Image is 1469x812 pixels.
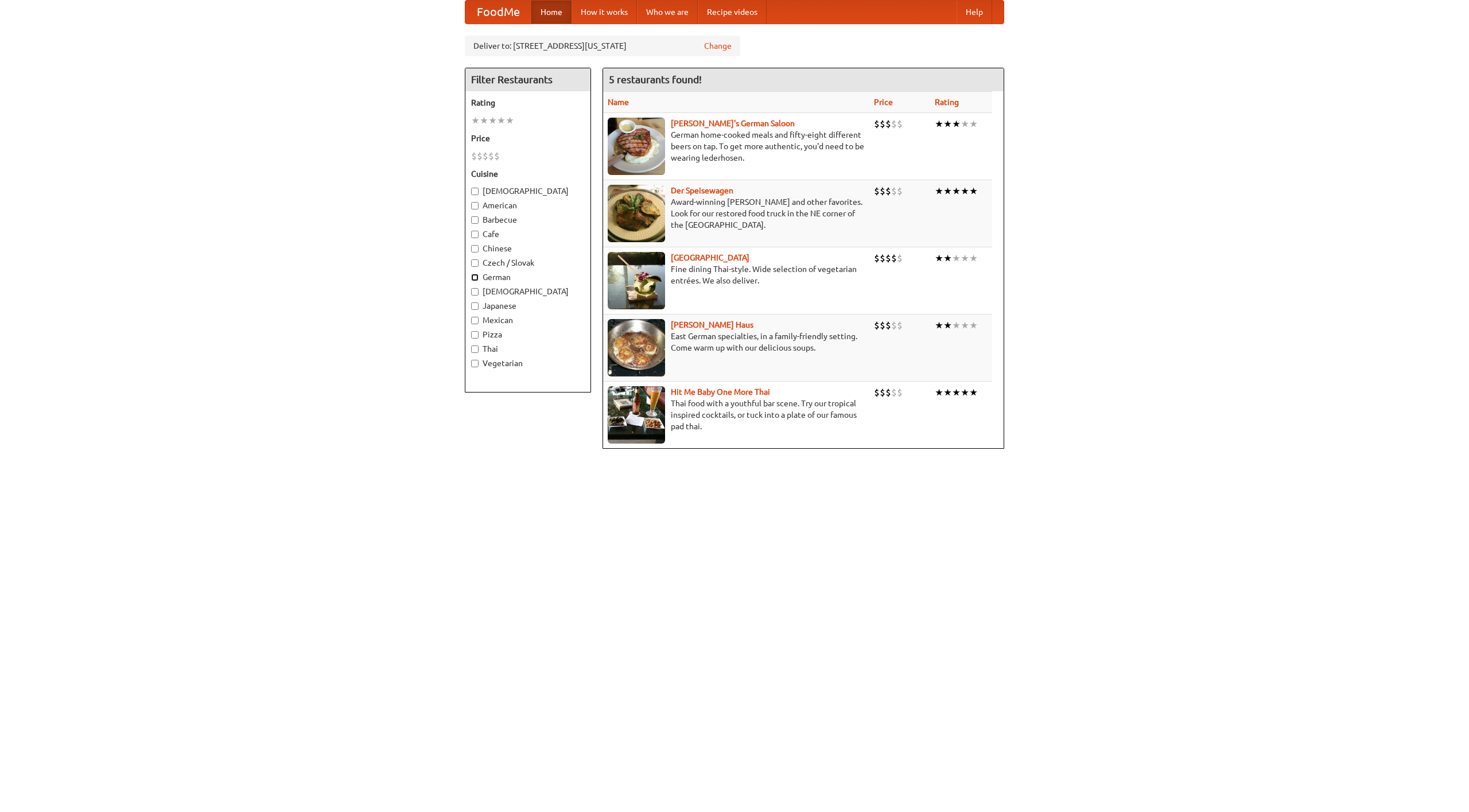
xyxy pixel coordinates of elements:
label: Vegetarian [471,358,585,369]
li: ★ [471,114,480,127]
li: ★ [952,252,961,265]
input: Mexican [471,317,479,324]
img: babythai.jpg [608,386,665,444]
li: $ [874,386,880,399]
p: German home-cooked meals and fifty-eight different beers on tap. To get more authentic, you'd nee... [608,129,865,164]
li: ★ [969,252,978,265]
input: [DEMOGRAPHIC_DATA] [471,188,479,195]
a: Help [957,1,992,24]
h5: Rating [471,97,585,108]
label: [DEMOGRAPHIC_DATA] [471,286,585,297]
li: $ [897,252,903,265]
li: ★ [497,114,506,127]
li: ★ [969,118,978,130]
li: $ [891,386,897,399]
li: $ [880,386,885,399]
li: ★ [961,185,969,197]
input: American [471,202,479,209]
input: Cafe [471,231,479,238]
input: Thai [471,345,479,353]
li: $ [471,150,477,162]
a: Recipe videos [698,1,767,24]
li: ★ [935,386,943,399]
li: $ [494,150,500,162]
a: [GEOGRAPHIC_DATA] [671,253,749,262]
li: $ [897,386,903,399]
a: Home [531,1,572,24]
h5: Price [471,133,585,144]
li: ★ [952,319,961,332]
li: ★ [506,114,514,127]
li: ★ [969,386,978,399]
img: satay.jpg [608,252,665,309]
label: Mexican [471,314,585,326]
li: ★ [935,118,943,130]
li: $ [874,118,880,130]
li: ★ [952,386,961,399]
li: $ [897,319,903,332]
a: FoodMe [465,1,531,24]
li: $ [885,118,891,130]
li: ★ [961,118,969,130]
li: $ [891,252,897,265]
li: ★ [961,252,969,265]
li: $ [885,386,891,399]
input: [DEMOGRAPHIC_DATA] [471,288,479,296]
h4: Filter Restaurants [465,68,590,91]
li: $ [477,150,483,162]
li: $ [891,319,897,332]
li: $ [891,185,897,197]
input: Barbecue [471,216,479,224]
li: $ [880,252,885,265]
input: Japanese [471,302,479,310]
div: Deliver to: [STREET_ADDRESS][US_STATE] [465,36,740,56]
a: Price [874,98,893,107]
input: German [471,274,479,281]
label: American [471,200,585,211]
input: Pizza [471,331,479,339]
li: $ [880,118,885,130]
li: $ [483,150,488,162]
a: Name [608,98,629,107]
li: ★ [943,185,952,197]
li: ★ [943,118,952,130]
li: $ [897,185,903,197]
li: $ [488,150,494,162]
p: Thai food with a youthful bar scene. Try our tropical inspired cocktails, or tuck into a plate of... [608,398,865,432]
label: Pizza [471,329,585,340]
p: Award-winning [PERSON_NAME] and other favorites. Look for our restored food truck in the NE corne... [608,196,865,231]
input: Vegetarian [471,360,479,367]
li: $ [885,185,891,197]
li: ★ [488,114,497,127]
li: ★ [961,319,969,332]
a: Der Speisewagen [671,186,733,195]
li: $ [874,185,880,197]
img: esthers.jpg [608,118,665,175]
p: East German specialties, in a family-friendly setting. Come warm up with our delicious soups. [608,331,865,353]
b: Hit Me Baby One More Thai [671,387,770,397]
li: ★ [480,114,488,127]
a: How it works [572,1,637,24]
h5: Cuisine [471,168,585,180]
li: $ [880,185,885,197]
li: ★ [935,185,943,197]
a: [PERSON_NAME]'s German Saloon [671,119,795,128]
a: Who we are [637,1,698,24]
li: ★ [935,252,943,265]
li: ★ [969,319,978,332]
ng-pluralize: 5 restaurants found! [609,74,702,85]
li: ★ [961,386,969,399]
img: speisewagen.jpg [608,185,665,242]
li: $ [885,252,891,265]
p: Fine dining Thai-style. Wide selection of vegetarian entrées. We also deliver. [608,263,865,286]
label: Japanese [471,300,585,312]
a: Rating [935,98,959,107]
img: kohlhaus.jpg [608,319,665,376]
label: Barbecue [471,214,585,226]
li: $ [880,319,885,332]
li: $ [885,319,891,332]
li: ★ [952,185,961,197]
li: ★ [952,118,961,130]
